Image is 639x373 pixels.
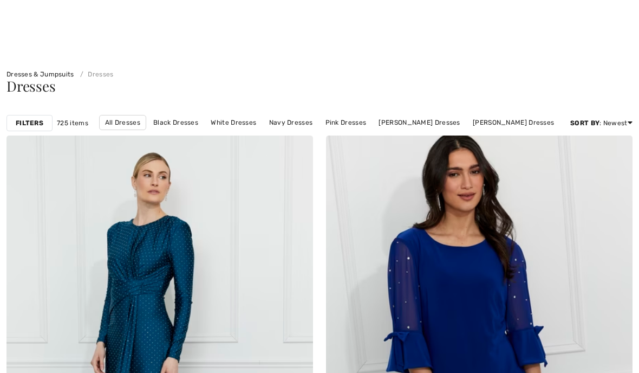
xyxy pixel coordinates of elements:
[57,118,88,128] span: 725 items
[570,118,633,128] div: : Newest
[99,115,146,130] a: All Dresses
[373,115,465,130] a: [PERSON_NAME] Dresses
[329,130,385,144] a: Short Dresses
[16,118,43,128] strong: Filters
[467,115,559,130] a: [PERSON_NAME] Dresses
[205,115,262,130] a: White Dresses
[76,70,113,78] a: Dresses
[320,115,372,130] a: Pink Dresses
[148,115,204,130] a: Black Dresses
[6,76,55,95] span: Dresses
[264,115,318,130] a: Navy Dresses
[6,70,74,78] a: Dresses & Jumpsuits
[273,130,328,144] a: Long Dresses
[570,119,599,127] strong: Sort By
